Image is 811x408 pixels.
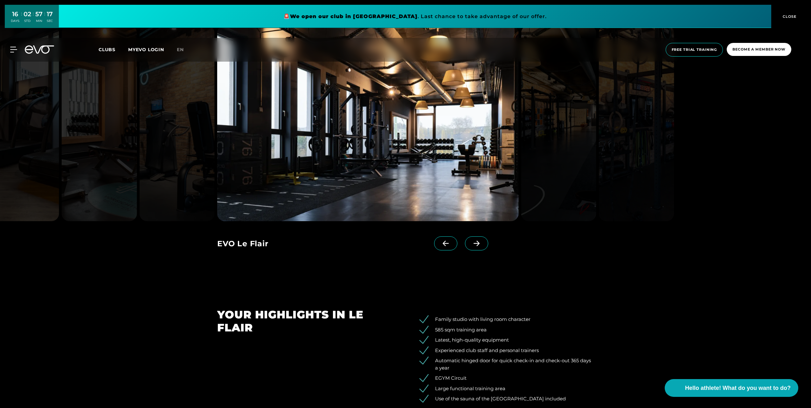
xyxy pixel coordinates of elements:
[99,47,115,52] span: Clubs
[99,46,128,52] a: Clubs
[424,326,594,334] li: 585 sqm training area
[24,10,31,19] div: 02
[685,384,791,392] span: Hello athlete! What do you want to do?
[664,43,725,57] a: Free trial training
[11,19,19,23] div: DAYS
[665,379,798,397] button: Hello athlete! What do you want to do?
[424,395,594,403] li: Use of the sauna of the [GEOGRAPHIC_DATA] included
[424,316,594,323] li: Family studio with living room character
[771,5,806,28] button: CLOSE
[725,43,793,57] a: Become a member now
[424,375,594,382] li: EGYM Circuit
[35,10,43,19] div: 57
[424,337,594,344] li: Latest, high-quality equipment
[21,10,22,27] div: :
[424,357,594,371] li: Automatic hinged door for quick check-in and check-out 365 days a year
[424,347,594,354] li: Experienced club staff and personal trainers
[217,308,397,334] h2: YOUR HIGHLIGHTS IN LE FLAIR
[47,10,53,19] div: 17
[521,25,596,221] img: EvoFitness
[424,385,594,392] li: Large functional training area
[47,19,53,23] div: SEC
[35,19,43,23] div: MIN
[61,25,137,221] img: EvoFitness
[732,47,786,52] span: Become a member now
[139,25,215,221] img: EvoFitness
[24,19,31,23] div: STD
[177,47,184,52] span: En
[128,47,164,52] a: MYEVO LOGIN
[33,10,34,27] div: :
[599,25,674,221] img: EvoFitness
[177,46,191,53] a: En
[11,10,19,19] div: 16
[217,25,518,221] img: EvoFitness
[781,14,797,19] span: CLOSE
[672,47,717,52] span: Free trial training
[44,10,45,27] div: :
